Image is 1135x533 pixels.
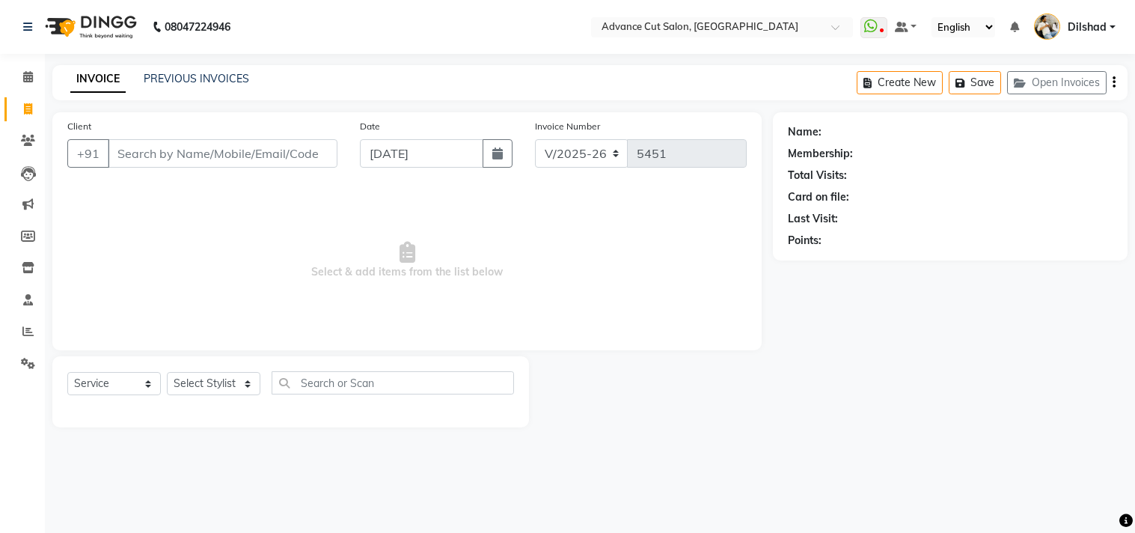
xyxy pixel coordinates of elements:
input: Search by Name/Mobile/Email/Code [108,139,337,168]
div: Total Visits: [788,168,847,183]
div: Card on file: [788,189,849,205]
a: INVOICE [70,66,126,93]
span: Select & add items from the list below [67,186,747,335]
div: Points: [788,233,822,249]
button: Open Invoices [1007,71,1107,94]
button: +91 [67,139,109,168]
span: Dilshad [1068,19,1107,35]
label: Invoice Number [535,120,600,133]
div: Membership: [788,146,853,162]
b: 08047224946 [165,6,230,48]
button: Create New [857,71,943,94]
div: Last Visit: [788,211,838,227]
div: Name: [788,124,822,140]
label: Client [67,120,91,133]
button: Save [949,71,1001,94]
a: PREVIOUS INVOICES [144,72,249,85]
input: Search or Scan [272,371,514,395]
img: Dilshad [1034,13,1060,40]
img: logo [38,6,141,48]
label: Date [360,120,380,133]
